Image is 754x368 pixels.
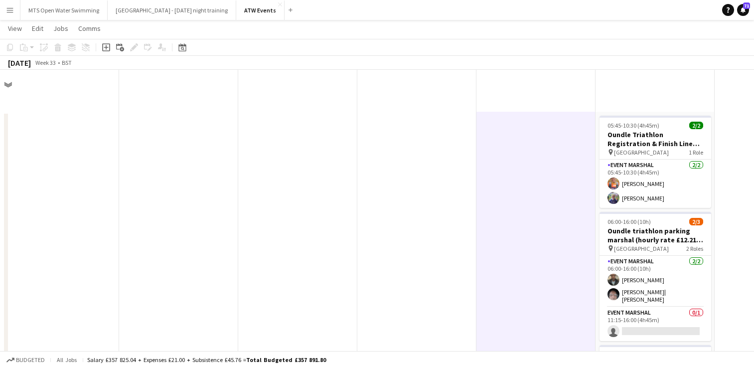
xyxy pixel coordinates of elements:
a: Comms [74,22,105,35]
span: [GEOGRAPHIC_DATA] [614,149,669,156]
app-card-role: Event Marshal0/111:15-16:00 (4h45m) [600,307,711,341]
span: 05:45-10:30 (4h45m) [607,122,659,129]
button: MTS Open Water Swimming [20,0,108,20]
span: Total Budgeted £357 891.80 [246,356,326,364]
span: Week 33 [33,59,58,66]
app-card-role: Event Marshal2/205:45-10:30 (4h45m)[PERSON_NAME][PERSON_NAME] [600,160,711,208]
a: Jobs [49,22,72,35]
a: View [4,22,26,35]
h3: Oundle Triathlon Registration & Finish Line Marshal hourly rate £21.21 if over 21 [600,130,711,148]
button: ATW Events [236,0,285,20]
span: 2/3 [689,218,703,225]
button: [GEOGRAPHIC_DATA] - [DATE] night training [108,0,236,20]
span: 2/2 [689,122,703,129]
button: Budgeted [5,355,46,366]
span: Comms [78,24,101,33]
span: Jobs [53,24,68,33]
span: 2 Roles [686,245,703,252]
a: 71 [737,4,749,16]
div: Salary £357 825.04 + Expenses £21.00 + Subsistence £45.76 = [87,356,326,364]
h3: Oundle triathlon parking marshal (hourly rate £12.21 if over 21) [600,226,711,244]
span: 1 Role [689,149,703,156]
app-job-card: 06:00-16:00 (10h)2/3Oundle triathlon parking marshal (hourly rate £12.21 if over 21) [GEOGRAPHIC_... [600,212,711,341]
span: View [8,24,22,33]
div: BST [62,59,72,66]
span: 06:00-16:00 (10h) [607,218,651,225]
a: Edit [28,22,47,35]
app-card-role: Event Marshal2/206:00-16:00 (10h)[PERSON_NAME][PERSON_NAME]| [PERSON_NAME] [600,256,711,307]
span: Edit [32,24,43,33]
div: [DATE] [8,58,31,68]
span: 71 [743,2,750,9]
span: Budgeted [16,357,45,364]
app-job-card: 05:45-10:30 (4h45m)2/2Oundle Triathlon Registration & Finish Line Marshal hourly rate £21.21 if o... [600,116,711,208]
span: All jobs [55,356,79,364]
span: [GEOGRAPHIC_DATA] [614,245,669,252]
